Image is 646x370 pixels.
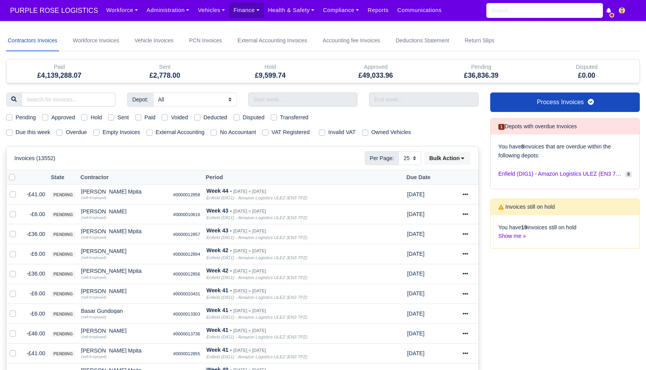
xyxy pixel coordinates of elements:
[521,143,524,150] strong: 8
[233,209,266,214] small: [DATE] » [DATE]
[248,92,357,106] input: Start week...
[6,3,102,18] span: PURPLE ROSE LOGISTICS
[223,63,317,72] div: Hold
[51,251,75,257] span: pending
[51,311,75,317] span: pending
[81,236,106,239] small: (Self-Employed)
[81,256,106,260] small: (Self-Employed)
[22,304,48,323] td: -£6.00
[81,328,167,333] div: [PERSON_NAME]
[12,72,106,80] h5: £4,139,288.07
[206,335,307,339] i: Enfield (DIG1) - Amazon Logistics ULEZ (EN3 7PZ)
[12,63,106,72] div: Paid
[434,72,528,80] h5: £36,836.39
[81,196,106,200] small: (Self-Employed)
[133,30,175,51] a: Vehicle Invoices
[22,224,48,244] td: -£36.00
[81,308,167,314] div: Basar Gundogan
[233,189,266,194] small: [DATE] » [DATE]
[16,128,50,137] label: Due this week
[407,191,425,197] span: 1 month from now
[486,3,603,18] input: Search...
[625,171,632,177] span: 8
[81,268,167,274] div: [PERSON_NAME] Mpita
[363,3,393,18] a: Reports
[51,331,75,337] span: pending
[206,275,307,280] i: Enfield (DIG1) - Amazon Logistics ULEZ (EN3 7PZ)
[407,271,425,277] span: 1 month from now
[428,59,534,83] div: Pending
[142,3,193,18] a: Administration
[218,59,323,83] div: Hold
[206,235,307,240] i: Enfield (DIG1) - Amazon Logistics ULEZ (EN3 7PZ)
[81,315,106,319] small: (Self-Employed)
[521,224,528,230] strong: 19
[498,204,555,210] h6: Invoices still on hold
[81,288,167,294] div: [PERSON_NAME]
[233,229,266,234] small: [DATE] » [DATE]
[206,347,232,353] strong: Week 41 -
[22,244,48,264] td: -£6.00
[329,63,423,72] div: Approved
[534,59,640,83] div: Disputed
[14,155,55,162] h6: Invoices (13552)
[51,351,75,357] span: pending
[78,170,170,185] th: Contractor
[206,255,307,260] i: Enfield (DIG1) - Amazon Logistics ULEZ (EN3 7PZ)
[206,354,307,359] i: Enfield (DIG1) - Amazon Logistics ULEZ (EN3 7PZ)
[173,332,200,336] small: #0000013736
[204,113,227,122] label: Deducted
[394,30,451,51] a: Deductions Statement
[206,195,307,200] i: Enfield (DIG1) - Amazon Logistics ULEZ (EN3 7PZ)
[102,3,142,18] a: Workforce
[491,215,639,249] div: You have invoices still on hold
[206,287,232,293] strong: Week 41 -
[173,291,200,296] small: #0000010431
[22,284,48,304] td: -£6.00
[206,267,232,274] strong: Week 42 -
[81,229,167,234] div: [PERSON_NAME] Mpita
[203,170,404,185] th: Period
[171,113,188,122] label: Voided
[22,264,48,284] td: -£36.00
[498,233,526,239] a: Show me »
[407,311,425,317] span: 1 month from now
[371,128,411,137] label: Owned Vehicles
[81,295,106,299] small: (Self-Employed)
[22,344,48,363] td: -£41.00
[424,152,470,165] button: Bulk Action
[280,113,308,122] label: Transferred
[206,188,232,194] strong: Week 44 -
[188,30,224,51] a: PCN Invoices
[233,308,266,313] small: [DATE] » [DATE]
[365,151,399,165] span: Per Page:
[173,192,200,197] small: #0000012858
[81,216,106,220] small: (Self-Employed)
[220,128,256,137] label: No Accountant
[22,324,48,344] td: -£46.00
[498,142,632,160] p: You have invoices that are overdue within the following depots:
[103,128,140,137] label: Empty Invoices
[321,30,382,51] a: Accounting fee Invoices
[407,211,425,217] span: 1 month from now
[51,113,75,122] label: Approved
[81,348,167,353] div: [PERSON_NAME] Mpita
[81,189,167,194] div: [PERSON_NAME] Mpita
[407,251,425,257] span: 1 month from now
[434,63,528,72] div: Pending
[91,113,102,122] label: Hold
[22,185,48,204] td: -£41.00
[407,350,425,356] span: 1 month from now
[233,248,266,253] small: [DATE] » [DATE]
[404,170,450,185] th: Due Date
[156,128,205,137] label: External Accounting
[173,252,200,257] small: #0000012894
[206,227,232,234] strong: Week 43 -
[206,315,307,319] i: Enfield (DIG1) - Amazon Logistics ULEZ (EN3 7PZ)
